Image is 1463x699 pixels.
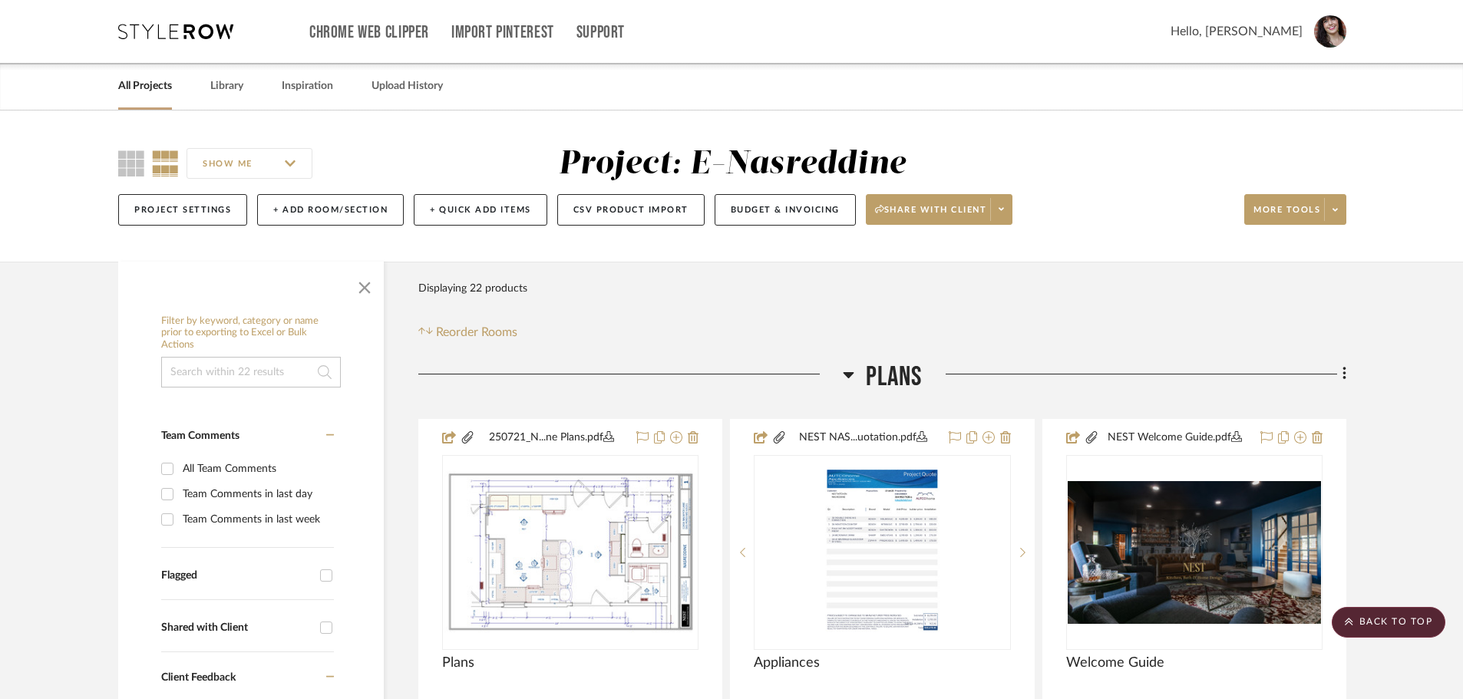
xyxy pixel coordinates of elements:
[715,194,856,226] button: Budget & Invoicing
[436,323,517,341] span: Reorder Rooms
[866,361,923,394] span: Plans
[161,357,341,387] input: Search within 22 results
[1314,15,1346,48] img: avatar
[866,194,1013,225] button: Share with client
[451,26,554,39] a: Import Pinterest
[1171,22,1303,41] span: Hello, [PERSON_NAME]
[808,457,956,648] img: Appliances
[755,456,1009,649] div: 0
[1332,607,1445,638] scroll-to-top-button: BACK TO TOP
[1067,456,1322,649] div: 0
[754,654,820,671] span: Appliances
[118,76,172,97] a: All Projects
[442,654,474,671] span: Plans
[576,26,625,39] a: Support
[118,194,247,226] button: Project Settings
[161,622,312,635] div: Shared with Client
[1066,654,1164,671] span: Welcome Guide
[183,457,330,481] div: All Team Comments
[183,482,330,506] div: Team Comments in last day
[282,76,333,97] a: Inspiration
[183,507,330,532] div: Team Comments in last week
[1244,194,1346,225] button: More tools
[414,194,547,226] button: + Quick Add Items
[210,76,243,97] a: Library
[1068,481,1321,624] img: Welcome Guide
[559,148,906,180] div: Project: E-Nasreddine
[875,204,987,227] span: Share with client
[1099,429,1251,447] button: NEST Welcome Guide.pdf
[557,194,705,226] button: CSV Product Import
[257,194,404,226] button: + Add Room/Section
[309,26,429,39] a: Chrome Web Clipper
[444,470,697,634] img: Plans
[418,323,517,341] button: Reorder Rooms
[161,315,341,351] h6: Filter by keyword, category or name prior to exporting to Excel or Bulk Actions
[475,429,627,447] button: 250721_N...ne Plans.pdf
[161,672,236,683] span: Client Feedback
[161,569,312,582] div: Flagged
[787,429,939,447] button: NEST NAS...uotation.pdf
[161,430,239,441] span: Team Comments
[418,273,527,304] div: Displaying 22 products
[349,269,380,300] button: Close
[1253,204,1320,227] span: More tools
[372,76,443,97] a: Upload History
[443,456,698,649] div: 0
